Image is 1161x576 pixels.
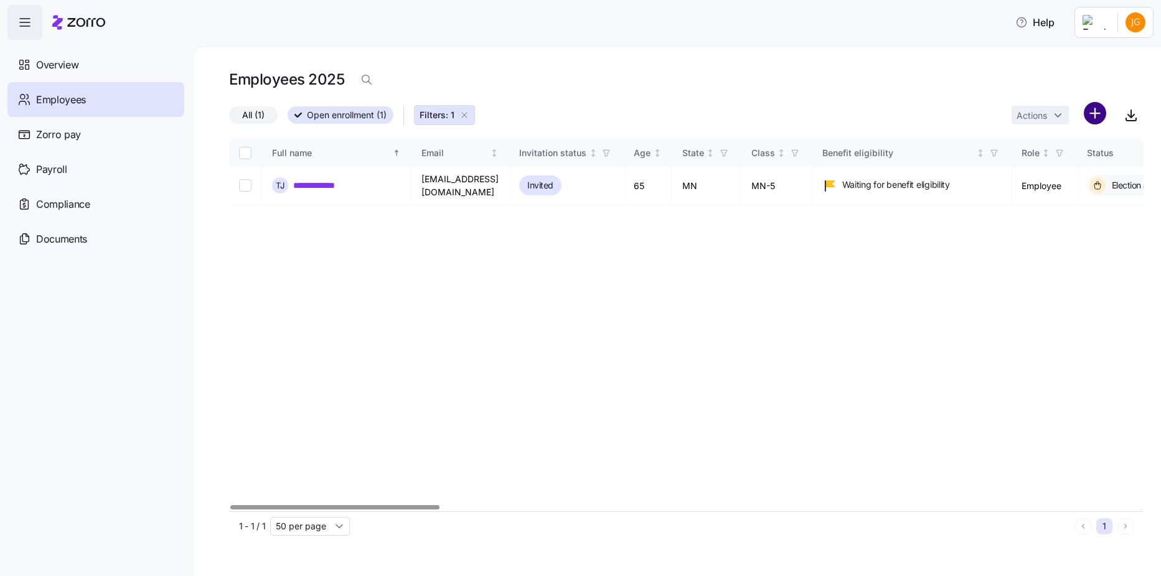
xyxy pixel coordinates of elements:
[7,117,184,152] a: Zorro pay
[519,146,586,160] div: Invitation status
[1126,12,1145,32] img: be28eee7940ff7541a673135d606113e
[7,47,184,82] a: Overview
[777,149,786,157] div: Not sorted
[490,149,499,157] div: Not sorted
[276,182,284,190] span: T J
[7,187,184,221] a: Compliance
[672,139,741,167] th: StateNot sorted
[509,139,624,167] th: Invitation statusNot sorted
[1041,149,1050,157] div: Not sorted
[976,149,985,157] div: Not sorted
[624,167,672,205] td: 65
[242,107,265,123] span: All (1)
[527,178,553,193] span: Invited
[1084,102,1106,124] svg: add icon
[7,152,184,187] a: Payroll
[239,147,251,159] input: Select all records
[706,149,715,157] div: Not sorted
[36,127,81,142] span: Zorro pay
[1096,518,1112,534] button: 1
[239,520,265,532] span: 1 - 1 / 1
[229,70,344,89] h1: Employees 2025
[1083,15,1107,30] img: Employer logo
[7,221,184,256] a: Documents
[262,139,411,167] th: Full nameSorted ascending
[751,146,775,160] div: Class
[420,109,454,121] span: Filters: 1
[1117,518,1134,534] button: Next page
[392,149,401,157] div: Sorted ascending
[1012,167,1077,205] td: Employee
[1075,518,1091,534] button: Previous page
[272,146,390,160] div: Full name
[421,146,488,160] div: Email
[36,197,90,212] span: Compliance
[411,167,509,205] td: [EMAIL_ADDRESS][DOMAIN_NAME]
[741,167,812,205] td: MN-5
[822,146,974,160] div: Benefit eligibility
[653,149,662,157] div: Not sorted
[1015,15,1055,30] span: Help
[7,82,184,117] a: Employees
[672,167,741,205] td: MN
[411,139,509,167] th: EmailNot sorted
[1012,139,1077,167] th: RoleNot sorted
[741,139,812,167] th: ClassNot sorted
[1005,10,1065,35] button: Help
[1022,146,1040,160] div: Role
[682,146,704,160] div: State
[624,139,672,167] th: AgeNot sorted
[239,179,251,192] input: Select record 1
[307,107,387,123] span: Open enrollment (1)
[589,149,598,157] div: Not sorted
[36,57,78,73] span: Overview
[414,105,475,125] button: Filters: 1
[842,179,950,191] span: Waiting for benefit eligibility
[36,231,87,247] span: Documents
[634,146,651,160] div: Age
[1017,111,1047,120] span: Actions
[812,139,1012,167] th: Benefit eligibilityNot sorted
[1012,106,1069,124] button: Actions
[36,92,86,108] span: Employees
[36,162,67,177] span: Payroll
